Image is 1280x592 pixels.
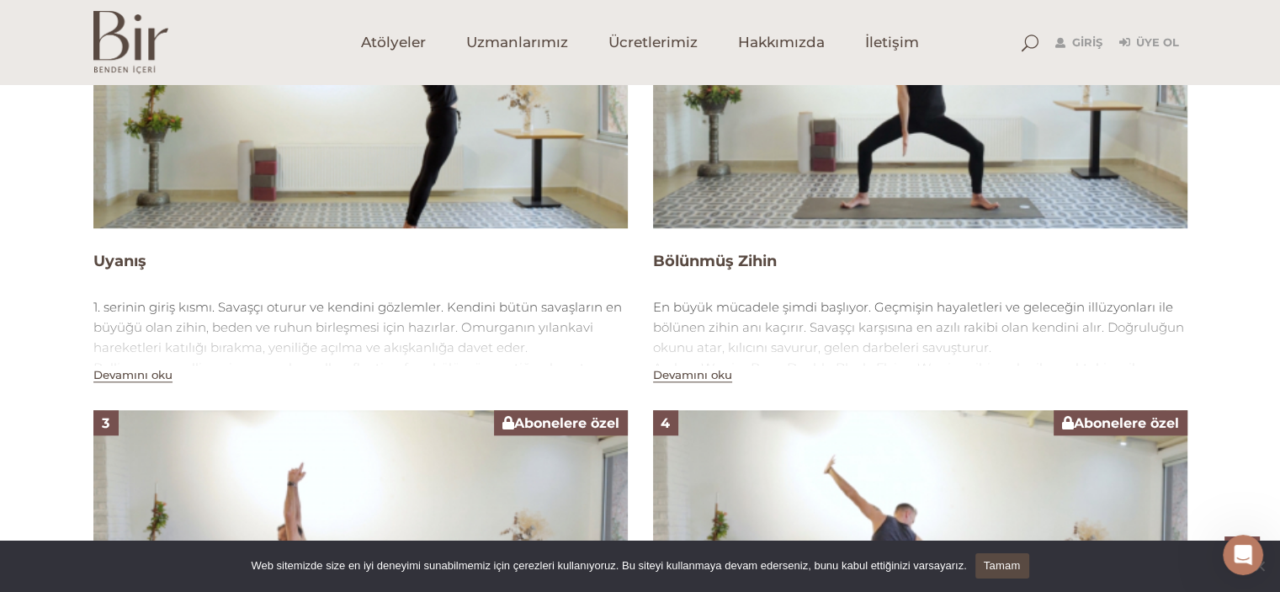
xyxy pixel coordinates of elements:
span: Uzmanlarımız [466,33,568,52]
button: Devamını oku [653,368,732,382]
a: Giriş [1055,33,1102,53]
div: Archer, Warrior Pose, Double Block, Flying Warrior gibi pozlar ile ayaktaki serileme bacaklarımız... [653,289,1187,398]
h4: Uyanış [93,251,628,272]
button: Devamını oku [93,368,173,382]
span: Abonelere özel [502,415,619,431]
span: İletişim [865,33,919,52]
span: Abonelere özel [1062,415,1179,431]
span: 3 [102,415,109,431]
a: Tamam [975,553,1029,579]
span: 4 [661,415,670,431]
p: En büyük mücadele şimdi başlıyor. Geçmişin hayaletleri ve geleceğin illüzyonları ile bölünen zihi... [653,297,1187,358]
p: 1. serinin giriş kısmı. Savaşçı oturur ve kendini gözlemler. Kendini bütün savaşların en büyüğü o... [93,297,628,358]
span: Ücretlerimiz [608,33,698,52]
span: Atölyeler [361,33,426,52]
div: Rolling wave, rolling vinyasa, cobra roll ve floating frog bölümün pratiğe akış, ateş ve korkusuz... [93,289,628,398]
a: Üye Ol [1119,33,1179,53]
h4: Bölünmüş Zihin [653,251,1187,272]
span: Web sitemizde size en iyi deneyimi sunabilmemiz için çerezleri kullanıyoruz. Bu siteyi kullanmaya... [251,557,966,574]
span: Hakkımızda [738,33,825,52]
iframe: Intercom live chat [1223,535,1263,575]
